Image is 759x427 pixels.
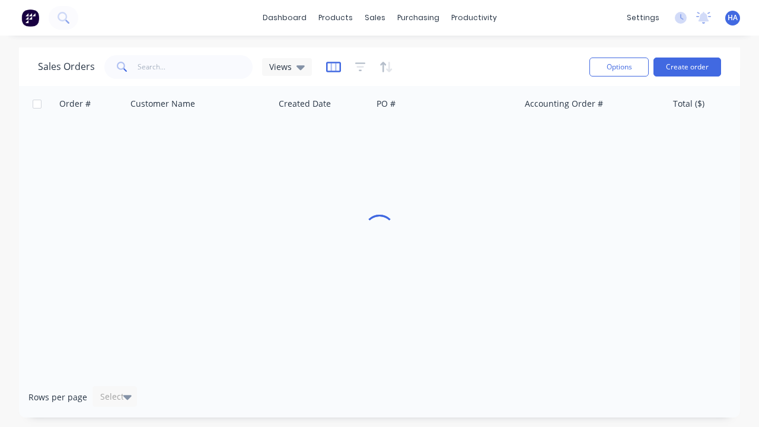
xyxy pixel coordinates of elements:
[621,9,665,27] div: settings
[100,391,131,403] div: Select...
[59,98,91,110] div: Order #
[269,60,292,73] span: Views
[28,391,87,403] span: Rows per page
[377,98,396,110] div: PO #
[312,9,359,27] div: products
[589,58,649,77] button: Options
[673,98,704,110] div: Total ($)
[21,9,39,27] img: Factory
[445,9,503,27] div: productivity
[359,9,391,27] div: sales
[130,98,195,110] div: Customer Name
[728,12,738,23] span: HA
[38,61,95,72] h1: Sales Orders
[279,98,331,110] div: Created Date
[653,58,721,77] button: Create order
[138,55,253,79] input: Search...
[257,9,312,27] a: dashboard
[525,98,603,110] div: Accounting Order #
[391,9,445,27] div: purchasing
